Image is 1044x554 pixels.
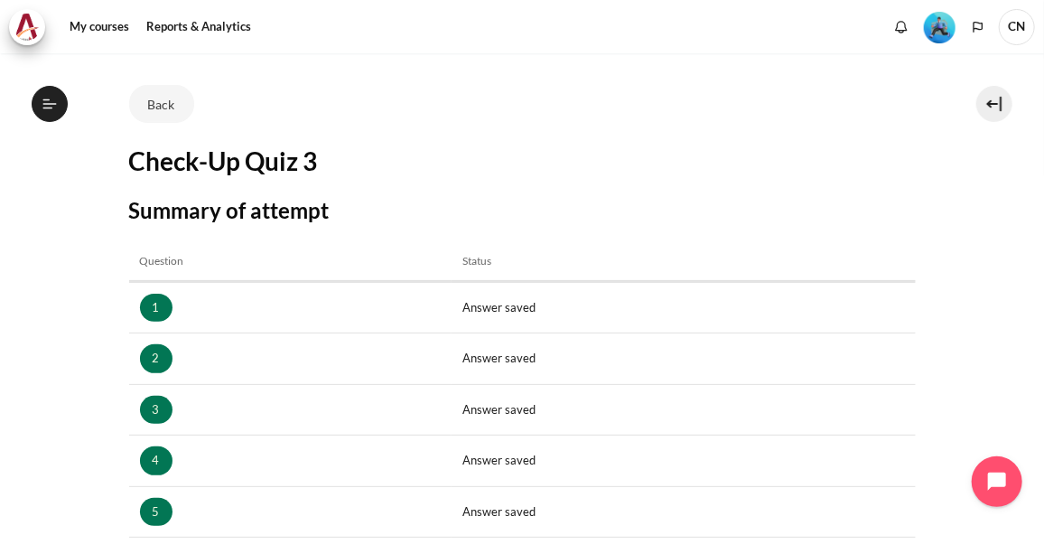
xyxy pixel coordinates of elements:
td: Answer saved [452,436,916,487]
button: Languages [965,14,992,41]
a: 2 [140,344,172,373]
a: Architeck Architeck [9,9,54,45]
a: Reports & Analytics [140,9,257,45]
h2: Check-Up Quiz 3 [129,145,916,177]
a: Back [129,85,194,123]
th: Question [129,242,452,281]
th: Status [452,242,916,281]
h3: Summary of attempt [129,196,916,224]
div: Level #3 [924,10,955,43]
a: 4 [140,446,172,475]
a: Level #3 [917,10,963,43]
img: Architeck [14,14,40,41]
a: User menu [999,9,1035,45]
img: Level #3 [924,12,955,43]
a: My courses [63,9,135,45]
a: 5 [140,498,172,527]
td: Answer saved [452,333,916,385]
td: Answer saved [452,486,916,538]
a: 3 [140,396,172,425]
td: Answer saved [452,282,916,333]
a: 1 [140,294,172,323]
span: CN [999,9,1035,45]
div: Show notification window with no new notifications [888,14,915,41]
td: Answer saved [452,384,916,436]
